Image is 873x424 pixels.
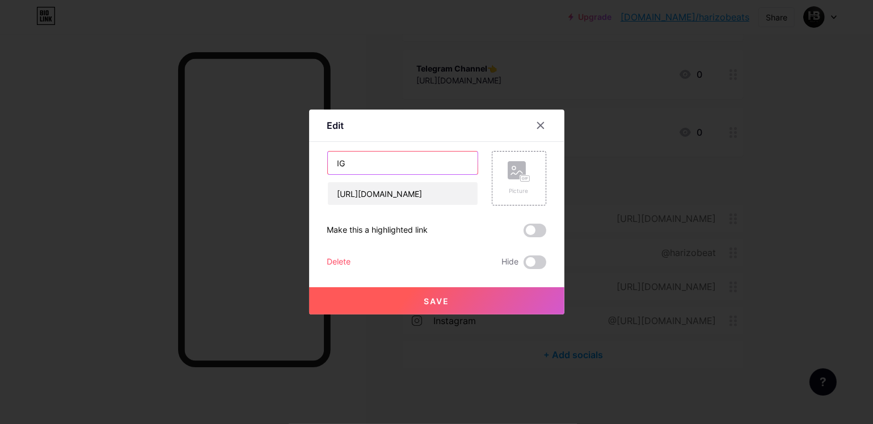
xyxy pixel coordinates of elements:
input: URL [328,182,478,205]
button: Save [309,287,564,314]
input: Title [328,152,478,174]
span: Save [424,296,449,306]
span: Hide [502,255,519,269]
div: Delete [327,255,351,269]
div: Picture [508,187,530,195]
div: Make this a highlighted link [327,224,428,237]
div: Edit [327,119,344,132]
